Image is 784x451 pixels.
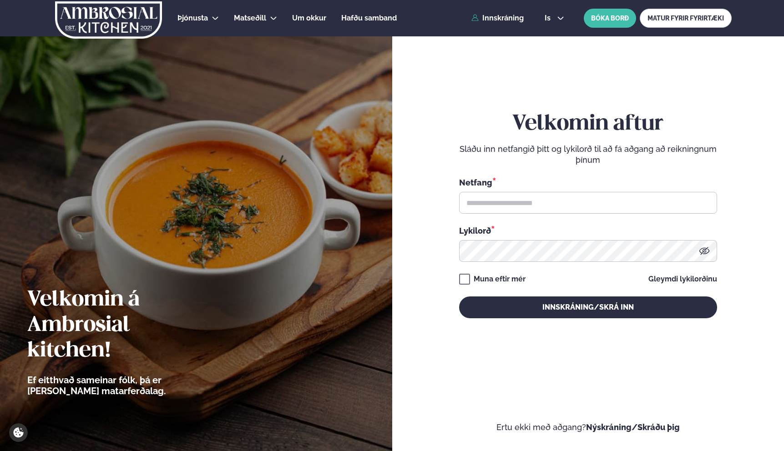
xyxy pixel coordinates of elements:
a: Gleymdi lykilorðinu [648,276,717,283]
a: Þjónusta [177,13,208,24]
p: Ertu ekki með aðgang? [420,422,757,433]
span: is [545,15,553,22]
a: Um okkur [292,13,326,24]
h2: Velkomin aftur [459,111,717,137]
p: Sláðu inn netfangið þitt og lykilorð til að fá aðgang að reikningnum þínum [459,144,717,165]
a: Nýskráning/Skráðu þig [586,422,680,432]
a: Cookie settings [9,423,28,442]
div: Lykilorð [459,225,717,236]
p: Ef eitthvað sameinar fólk, þá er [PERSON_NAME] matarferðalag. [27,375,216,396]
button: Innskráning/Skrá inn [459,296,717,318]
img: logo [54,1,163,39]
a: Hafðu samband [341,13,397,24]
button: is [537,15,572,22]
span: Hafðu samband [341,14,397,22]
span: Þjónusta [177,14,208,22]
h2: Velkomin á Ambrosial kitchen! [27,287,216,364]
a: Innskráning [471,14,524,22]
span: Um okkur [292,14,326,22]
a: Matseðill [234,13,266,24]
div: Netfang [459,176,717,188]
span: Matseðill [234,14,266,22]
button: BÓKA BORÐ [584,9,636,28]
a: MATUR FYRIR FYRIRTÆKI [640,9,732,28]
